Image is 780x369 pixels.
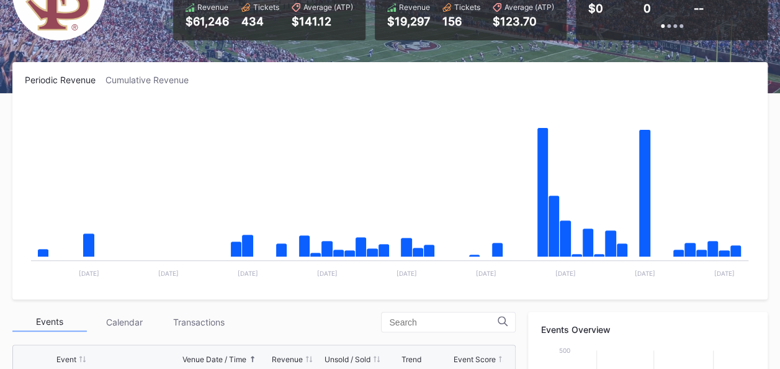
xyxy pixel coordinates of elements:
[56,355,76,364] div: Event
[504,2,554,12] div: Average (ATP)
[399,2,430,12] div: Revenue
[161,312,236,332] div: Transactions
[25,75,105,85] div: Periodic Revenue
[387,15,430,28] div: $19,297
[442,15,480,28] div: 156
[238,270,258,277] text: [DATE]
[87,312,161,332] div: Calendar
[389,317,498,327] input: Search
[694,2,704,15] div: --
[303,2,353,12] div: Average (ATP)
[158,270,179,277] text: [DATE]
[186,15,229,28] div: $61,246
[555,270,576,277] text: [DATE]
[12,312,87,332] div: Events
[25,101,755,287] svg: Chart title
[454,355,496,364] div: Event Score
[397,270,417,277] text: [DATE]
[182,355,246,364] div: Venue Date / Time
[643,2,651,15] div: 0
[241,15,279,28] div: 434
[454,2,480,12] div: Tickets
[476,270,496,277] text: [DATE]
[253,2,279,12] div: Tickets
[325,355,370,364] div: Unsold / Sold
[272,355,303,364] div: Revenue
[493,15,554,28] div: $123.70
[635,270,655,277] text: [DATE]
[714,270,735,277] text: [DATE]
[105,75,199,85] div: Cumulative Revenue
[588,2,603,15] div: $0
[292,15,353,28] div: $141.12
[559,347,570,354] text: 500
[197,2,228,12] div: Revenue
[401,355,421,364] div: Trend
[79,270,99,277] text: [DATE]
[540,324,755,335] div: Events Overview
[317,270,338,277] text: [DATE]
